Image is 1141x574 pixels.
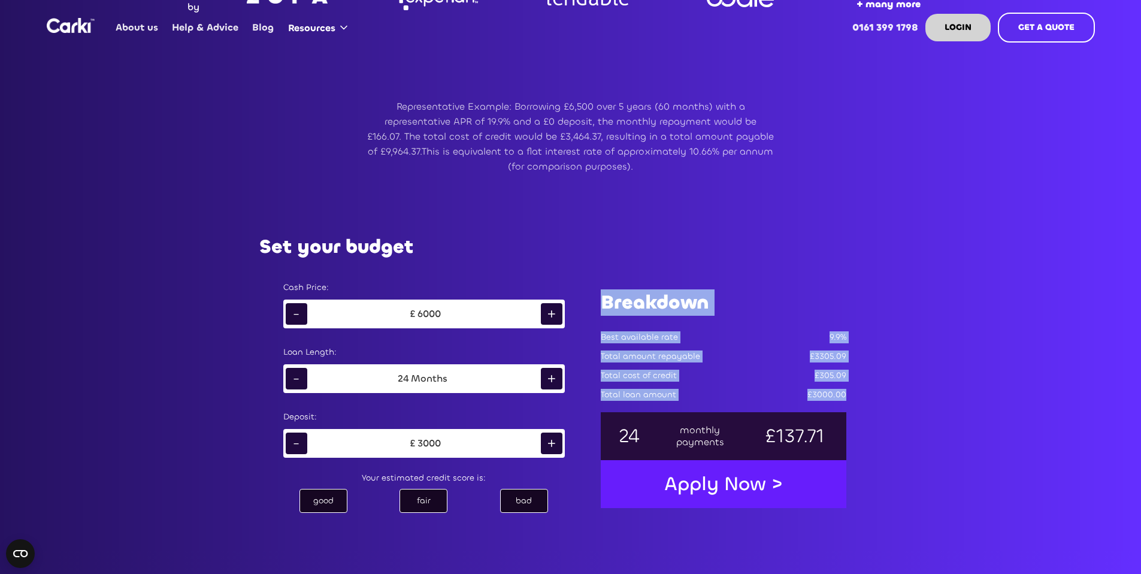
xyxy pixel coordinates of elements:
[601,389,676,401] div: Total loan amount
[407,437,417,449] div: £
[852,21,918,34] strong: 0161 399 1798
[165,4,246,51] a: Help & Advice
[47,18,95,33] img: Logo
[288,22,335,35] div: Resources
[283,346,565,358] div: Loan Length:
[845,4,925,51] a: 0161 399 1798
[271,470,577,487] div: Your estimated credit score is:
[283,411,565,423] div: Deposit:
[810,351,846,362] div: £3305.09
[286,303,307,325] div: -
[675,424,725,448] div: monthly payments
[601,331,678,343] div: Best available rate
[925,14,991,41] a: LOGIN
[398,373,408,385] div: 24
[286,433,307,454] div: -
[601,289,846,316] h1: Breakdown
[815,370,846,382] div: £305.09
[541,433,562,454] div: +
[541,303,562,325] div: +
[760,430,829,442] div: £137.71
[945,22,971,33] strong: LOGIN
[601,351,700,362] div: Total amount repayable
[6,539,35,568] button: Open CMP widget
[367,99,774,174] p: Representative Example: Borrowing £6,500 over 5 years (60 months) with a representative APR of 19...
[408,373,450,385] div: Months
[807,389,846,401] div: £3000.00
[541,368,562,389] div: +
[1018,22,1075,33] strong: GET A QUOTE
[47,18,95,33] a: home
[830,331,846,343] div: 9.9%
[652,466,795,503] a: Apply Now >
[417,437,441,449] div: 3000
[998,13,1095,43] a: GET A QUOTE
[259,236,413,258] h2: Set your budget
[281,5,359,50] div: Resources
[286,368,307,389] div: -
[618,430,640,442] div: 24
[417,308,441,320] div: 6000
[407,308,417,320] div: £
[246,4,281,51] a: Blog
[283,282,565,294] div: Cash Price:
[109,4,165,51] a: About us
[601,370,677,382] div: Total cost of credit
